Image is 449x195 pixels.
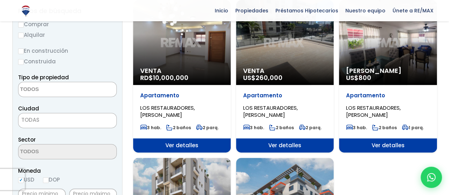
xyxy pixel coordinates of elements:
[243,73,283,82] span: US$
[18,20,117,29] label: Comprar
[18,82,87,97] textarea: Search
[211,5,232,16] span: Inicio
[346,125,367,131] span: 3 hab.
[140,67,224,74] span: Venta
[20,5,32,17] img: Logo de REMAX
[243,104,298,119] span: LOS RESTAURADORES, [PERSON_NAME]
[18,57,117,66] label: Construida
[140,104,195,119] span: LOS RESTAURADORES, [PERSON_NAME]
[18,30,117,39] label: Alquilar
[43,175,60,184] label: DOP
[18,59,24,65] input: Construida
[402,125,424,131] span: 1 parq.
[140,73,188,82] span: RD$
[18,105,39,112] span: Ciudad
[342,5,389,16] span: Nuestro equipo
[166,125,191,131] span: 2 baños
[18,48,24,54] input: En construcción
[232,5,272,16] span: Propiedades
[236,138,334,153] span: Ver detalles
[153,73,188,82] span: 10,000,000
[43,177,49,183] input: DOP
[243,125,264,131] span: 3 hab.
[18,175,34,184] label: USD
[21,116,39,124] span: TODAS
[18,113,117,128] span: TODAS
[243,92,327,99] p: Apartamento
[18,115,116,125] span: TODAS
[272,5,342,16] span: Préstamos Hipotecarios
[243,67,327,74] span: Venta
[346,92,429,99] p: Apartamento
[372,125,397,131] span: 2 baños
[358,73,371,82] span: 800
[346,67,429,74] span: [PERSON_NAME]
[140,125,161,131] span: 3 hab.
[339,138,437,153] span: Ver detalles
[140,92,224,99] p: Apartamento
[269,125,294,131] span: 2 baños
[389,5,437,16] span: Únete a RE/MAX
[18,46,117,55] label: En construcción
[346,73,371,82] span: US$
[346,104,401,119] span: LOS RESTAURADORES, [PERSON_NAME]
[18,136,36,143] span: Sector
[18,144,87,160] textarea: Search
[18,22,24,28] input: Comprar
[18,166,117,175] span: Moneda
[196,125,219,131] span: 2 parq.
[299,125,322,131] span: 2 parq.
[18,33,24,38] input: Alquilar
[18,74,69,81] span: Tipo de propiedad
[133,138,231,153] span: Ver detalles
[256,73,283,82] span: 260,000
